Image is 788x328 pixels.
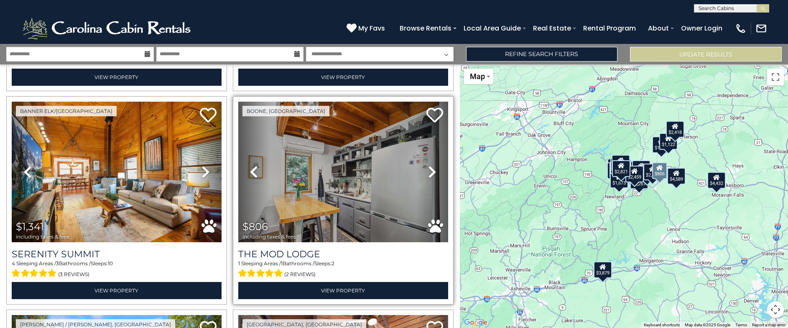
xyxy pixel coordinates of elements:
img: thumbnail_167016863.jpeg [238,102,448,242]
div: $4,589 [667,168,686,184]
div: $2,821 [612,160,631,177]
div: $1,793 [652,136,671,153]
span: (2 reviews) [284,269,316,280]
a: View Property [238,282,448,299]
button: Map camera controls [767,301,784,318]
span: Map data ©2025 Google [685,323,730,327]
button: Keyboard shortcuts [644,322,680,328]
img: Google [462,317,490,328]
a: Refine Search Filters [466,47,618,61]
span: My Favs [358,23,385,33]
span: 10 [108,260,113,266]
span: 3 [56,260,59,266]
div: $2,256 [612,155,630,172]
a: About [644,21,673,36]
img: phone-regular-white.png [735,23,747,34]
a: View Property [12,282,222,299]
button: Change map style [464,69,493,84]
button: Toggle fullscreen view [767,69,784,85]
a: Rental Program [579,21,640,36]
img: mail-regular-white.png [755,23,767,34]
a: Boone, [GEOGRAPHIC_DATA] [242,106,329,116]
a: Add to favorites [426,107,443,125]
div: $806 [653,162,668,179]
a: My Favs [347,23,387,34]
span: including taxes & fees [242,234,296,239]
button: Update Results [630,47,782,61]
a: The Mod Lodge [238,249,448,260]
div: $2,459 [625,166,644,182]
div: $3,879 [594,261,612,278]
div: $2,793 [610,157,629,174]
a: View Property [12,69,222,86]
span: 2 [332,260,334,266]
a: Owner Login [677,21,727,36]
div: $1,673 [610,172,628,188]
span: including taxes & fees [16,234,69,239]
a: Banner Elk/[GEOGRAPHIC_DATA] [16,106,117,116]
a: Add to favorites [200,107,217,125]
a: Terms (opens in new tab) [735,323,747,327]
span: $806 [242,220,268,233]
a: Report a map error [752,323,785,327]
div: $2,885 [643,164,662,180]
a: Local Area Guide [459,21,525,36]
a: Open this area in Google Maps (opens a new window) [462,317,490,328]
div: $2,929 [632,160,650,177]
span: 4 [12,260,15,266]
span: 1 [238,260,240,266]
span: $1,341 [16,220,44,233]
img: White-1-2.png [21,16,194,41]
a: Browse Rentals [395,21,456,36]
div: $2,418 [666,121,684,138]
a: Real Estate [529,21,575,36]
div: $2,077 [607,162,625,179]
div: $2,886 [609,161,628,178]
div: Sleeping Areas / Bathrooms / Sleeps: [12,260,222,280]
a: View Property [238,69,448,86]
div: $1,122 [659,133,678,150]
div: $4,432 [708,172,726,189]
div: Sleeping Areas / Bathrooms / Sleeps: [238,260,448,280]
img: thumbnail_167191056.jpeg [12,102,222,242]
span: 1 [281,260,283,266]
span: (3 reviews) [58,269,89,280]
span: Map [470,72,485,81]
a: Serenity Summit [12,249,222,260]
